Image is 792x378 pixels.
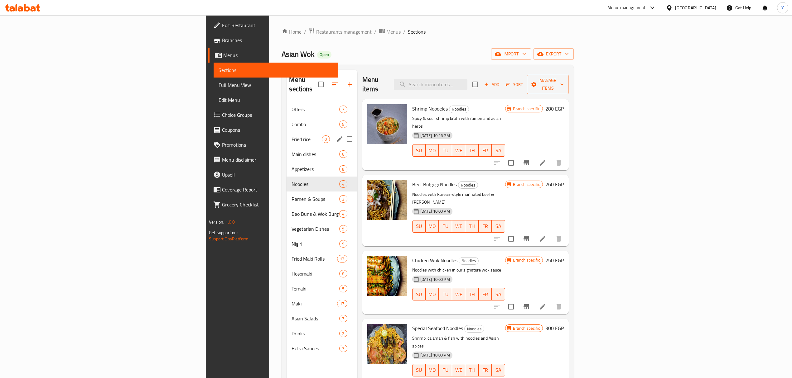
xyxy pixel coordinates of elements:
span: Edit Menu [219,96,333,104]
span: Asian Salads [292,315,339,322]
h6: 250 EGP [545,256,564,265]
a: Choice Groups [208,107,338,122]
div: Maki [292,300,337,307]
span: 5 [340,286,347,292]
button: delete [551,155,566,170]
span: Vegetarian Dishes [292,225,339,233]
p: Noodles with Korean-style marinated beef & [PERSON_NAME] [412,191,505,206]
span: FR [481,366,489,375]
button: delete [551,299,566,314]
button: delete [551,231,566,246]
div: items [339,210,347,218]
span: SA [494,366,502,375]
span: Noodles [449,106,469,113]
div: Combo5 [287,117,357,132]
div: Menu-management [607,4,646,12]
span: Grocery Checklist [222,201,333,208]
a: Coverage Report [208,182,338,197]
button: TH [465,288,478,300]
span: 4 [340,211,347,217]
div: Drinks [292,330,339,337]
button: TU [439,144,452,157]
img: Chicken Wok Noodles [367,256,407,296]
button: SU [412,288,426,300]
button: SA [492,220,505,233]
span: 5 [340,226,347,232]
button: SA [492,288,505,300]
div: Noodles [449,106,469,113]
span: 8 [340,271,347,277]
a: Upsell [208,167,338,182]
h2: Menu items [362,75,386,94]
span: WE [455,290,463,299]
div: Fried Maki Rolls13 [287,251,357,266]
button: Add section [342,77,357,92]
div: items [322,135,330,143]
div: Fried Maki Rolls [292,255,337,262]
span: 8 [340,166,347,172]
p: Spicy & sour shrimp broth with ramen and asian herbs [412,115,505,130]
span: [DATE] 10:00 PM [418,352,452,358]
button: WE [452,364,465,376]
a: Sections [214,63,338,78]
span: FR [481,222,489,231]
a: Support.OpsPlatform [209,235,249,243]
span: Main dishes [292,150,339,158]
a: Branches [208,33,338,48]
div: Fried rice0edit [287,132,357,147]
div: Noodles4 [287,177,357,191]
span: TH [468,222,476,231]
div: Bao Buns & Wok Burger [292,210,339,218]
span: 5 [340,121,347,127]
span: 7 [340,316,347,322]
span: Noodles [458,182,478,189]
div: [GEOGRAPHIC_DATA] [675,4,716,11]
button: Add [482,80,502,89]
h6: 260 EGP [545,180,564,189]
span: Nigiri [292,240,339,248]
span: Get support on: [209,229,238,237]
span: SA [494,146,502,155]
div: Hosomaki8 [287,266,357,281]
a: Restaurants management [309,28,372,36]
span: Sections [219,66,333,74]
button: FR [479,364,492,376]
span: Coupons [222,126,333,134]
a: Edit menu item [539,159,546,167]
span: Sort sections [327,77,342,92]
span: Appetizers [292,165,339,173]
button: TH [465,364,478,376]
div: Drinks2 [287,326,357,341]
span: Ramen & Soups [292,195,339,203]
div: items [339,195,347,203]
p: Shrimp, calamari & fish with noodles and Asian spices [412,334,505,350]
span: TH [468,146,476,155]
span: Edit Restaurant [222,21,333,29]
span: 2 [340,331,347,337]
div: Noodles [292,180,339,188]
span: SA [494,290,502,299]
span: FR [481,290,489,299]
div: Noodles [458,181,478,189]
span: Combo [292,120,339,128]
div: Extra Sauces [292,345,339,352]
span: Branch specific [510,106,543,112]
span: TH [468,290,476,299]
span: [DATE] 10:00 PM [418,276,452,282]
span: Sort items [502,80,527,89]
div: items [339,180,347,188]
div: Ramen & Soups3 [287,191,357,206]
button: TU [439,288,452,300]
div: Hosomaki [292,270,339,277]
a: Edit Menu [214,92,338,107]
button: SU [412,220,426,233]
span: Select to update [505,300,518,313]
li: / [403,28,405,35]
div: Vegetarian Dishes5 [287,221,357,236]
span: Chicken Wok Noodles [412,256,457,265]
span: Menu disclaimer [222,156,333,163]
span: Restaurants management [316,28,372,35]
